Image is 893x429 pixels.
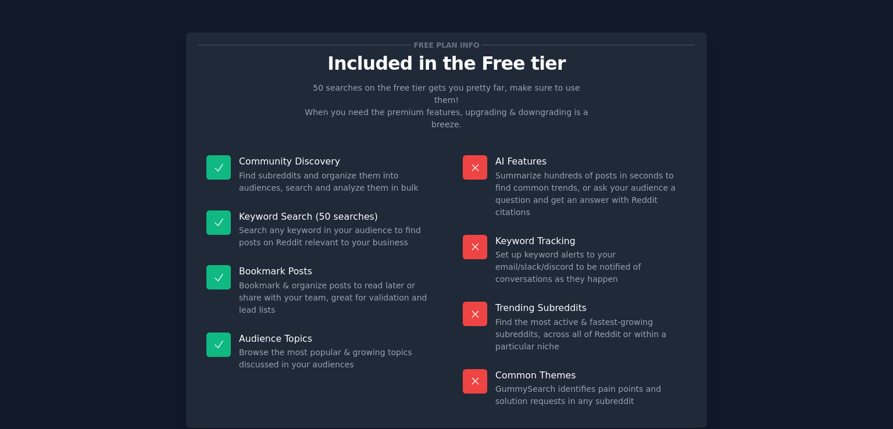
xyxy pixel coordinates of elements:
[239,333,430,345] p: Audience Topics
[495,383,687,407] dd: GummySearch identifies pain points and solution requests in any subreddit
[412,39,481,51] span: Free plan info
[495,302,687,314] p: Trending Subreddits
[495,369,687,381] p: Common Themes
[495,170,687,219] dd: Summarize hundreds of posts in seconds to find common trends, or ask your audience a question and...
[495,155,687,167] p: AI Features
[495,316,687,353] dd: Find the most active & fastest-growing subreddits, across all of Reddit or within a particular niche
[198,53,695,74] p: Included in the Free tier
[239,224,430,249] dd: Search any keyword in your audience to find posts on Reddit relevant to your business
[239,346,430,371] dd: Browse the most popular & growing topics discussed in your audiences
[495,235,687,247] p: Keyword Tracking
[239,210,430,223] p: Keyword Search (50 searches)
[239,280,430,316] dd: Bookmark & organize posts to read later or share with your team, great for validation and lead lists
[239,265,430,277] p: Bookmark Posts
[239,170,430,194] dd: Find subreddits and organize them into audiences, search and analyze them in bulk
[495,249,687,285] dd: Set up keyword alerts to your email/slack/discord to be notified of conversations as they happen
[239,155,430,167] p: Community Discovery
[300,82,593,131] p: 50 searches on the free tier gets you pretty far, make sure to use them! When you need the premiu...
